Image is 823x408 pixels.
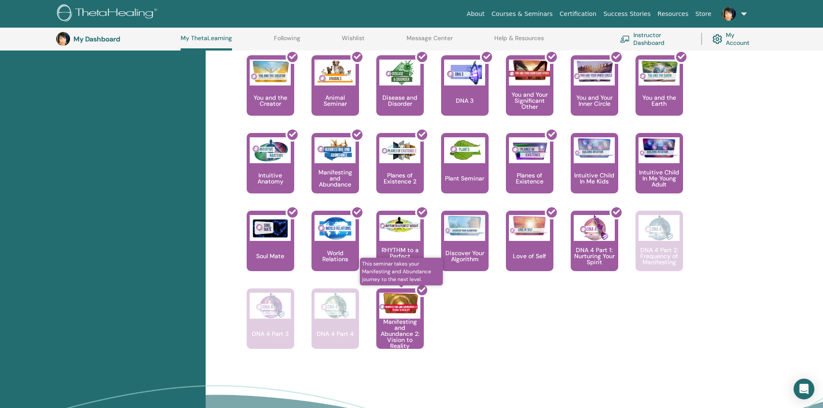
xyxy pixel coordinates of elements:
[311,133,359,211] a: Manifesting and Abundance Manifesting and Abundance
[311,288,359,366] a: DNA 4 Part 4 DNA 4 Part 4
[636,211,683,288] a: DNA 4 Part 2: Frequency of Manifesting DNA 4 Part 2: Frequency of Manifesting
[441,133,489,211] a: Plant Seminar Plant Seminar
[509,60,550,81] img: You and Your Significant Other
[315,60,356,85] img: Animal Seminar
[315,137,356,163] img: Manifesting and Abundance
[379,137,420,163] img: Planes of Existence 2
[574,60,615,83] img: You and Your Inner Circle
[311,95,359,107] p: Animal Seminar
[376,55,424,133] a: Disease and Disorder Disease and Disorder
[379,215,420,235] img: RHYTHM to a Perfect Weight
[274,35,300,48] a: Following
[636,55,683,133] a: You and the Earth You and the Earth
[556,6,600,22] a: Certification
[250,60,291,83] img: You and the Creator
[571,133,618,211] a: Intuitive Child In Me Kids Intuitive Child In Me Kids
[571,247,618,265] p: DNA 4 Part 1: Nurturing Your Spirit
[247,211,294,288] a: Soul Mate Soul Mate
[313,331,357,337] p: DNA 4 Part 4
[444,137,485,163] img: Plant Seminar
[574,215,615,241] img: DNA 4 Part 1: Nurturing Your Spirit
[247,55,294,133] a: You and the Creator You and the Creator
[571,95,618,107] p: You and Your Inner Circle
[571,55,618,133] a: You and Your Inner Circle You and Your Inner Circle
[571,172,618,184] p: Intuitive Child In Me Kids
[600,6,654,22] a: Success Stories
[639,137,680,158] img: Intuitive Child In Me Young Adult
[574,137,615,158] img: Intuitive Child In Me Kids
[794,379,814,399] div: Open Intercom Messenger
[73,35,160,43] h3: My Dashboard
[250,137,291,163] img: Intuitive Anatomy
[636,247,683,265] p: DNA 4 Part 2: Frequency of Manifesting
[247,288,294,366] a: DNA 4 Part 3 DNA 4 Part 3
[639,215,680,241] img: DNA 4 Part 2: Frequency of Manifesting
[620,29,691,48] a: Instructor Dashboard
[444,60,485,85] img: DNA 3
[247,95,294,107] p: You and the Creator
[463,6,488,22] a: About
[376,211,424,288] a: RHYTHM to a Perfect Weight RHYTHM to a Perfect Weight
[57,4,160,24] img: logo.png
[506,211,553,288] a: Love of Self Love of Self
[506,92,553,110] p: You and Your Significant Other
[376,319,424,349] p: Manifesting and Abundance 2: Vision to Reality
[247,172,294,184] p: Intuitive Anatomy
[376,95,424,107] p: Disease and Disorder
[571,211,618,288] a: DNA 4 Part 1: Nurturing Your Spirit DNA 4 Part 1: Nurturing Your Spirit
[488,6,556,22] a: Courses & Seminars
[441,250,489,262] p: Discover Your Algorithm
[250,293,291,319] img: DNA 4 Part 3
[311,55,359,133] a: Animal Seminar Animal Seminar
[444,215,485,236] img: Discover Your Algorithm
[441,55,489,133] a: DNA 3 DNA 3
[506,172,553,184] p: Planes of Existence
[692,6,715,22] a: Store
[639,60,680,83] img: You and the Earth
[379,60,420,85] img: Disease and Disorder
[376,247,424,265] p: RHYTHM to a Perfect Weight
[506,55,553,133] a: You and Your Significant Other You and Your Significant Other
[56,32,70,46] img: default.jpg
[509,215,550,236] img: Love of Self
[494,35,544,48] a: Help & Resources
[509,137,550,163] img: Planes of Existence
[311,169,359,187] p: Manifesting and Abundance
[376,133,424,211] a: Planes of Existence 2 Planes of Existence 2
[620,35,630,43] img: chalkboard-teacher.svg
[636,133,683,211] a: Intuitive Child In Me Young Adult Intuitive Child In Me Young Adult
[250,215,291,241] img: Soul Mate
[311,211,359,288] a: World Relations World Relations
[407,35,453,48] a: Message Center
[442,175,488,181] p: Plant Seminar
[712,29,758,48] a: My Account
[248,331,292,337] p: DNA 4 Part 3
[376,288,424,366] a: This seminar takes your Manifesting and Abundance journey to the next level. Manifesting and Abun...
[342,35,365,48] a: Wishlist
[712,32,722,46] img: cog.svg
[379,293,420,314] img: Manifesting and Abundance 2: Vision to Reality
[181,35,232,51] a: My ThetaLearning
[636,95,683,107] p: You and the Earth
[315,215,356,241] img: World Relations
[247,133,294,211] a: Intuitive Anatomy Intuitive Anatomy
[506,133,553,211] a: Planes of Existence Planes of Existence
[509,253,550,259] p: Love of Self
[376,172,424,184] p: Planes of Existence 2
[311,250,359,262] p: World Relations
[722,7,736,21] img: default.jpg
[441,211,489,288] a: Discover Your Algorithm Discover Your Algorithm
[315,293,356,319] img: DNA 4 Part 4
[360,258,443,285] span: This seminar takes your Manifesting and Abundance journey to the next level.
[636,169,683,187] p: Intuitive Child In Me Young Adult
[654,6,692,22] a: Resources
